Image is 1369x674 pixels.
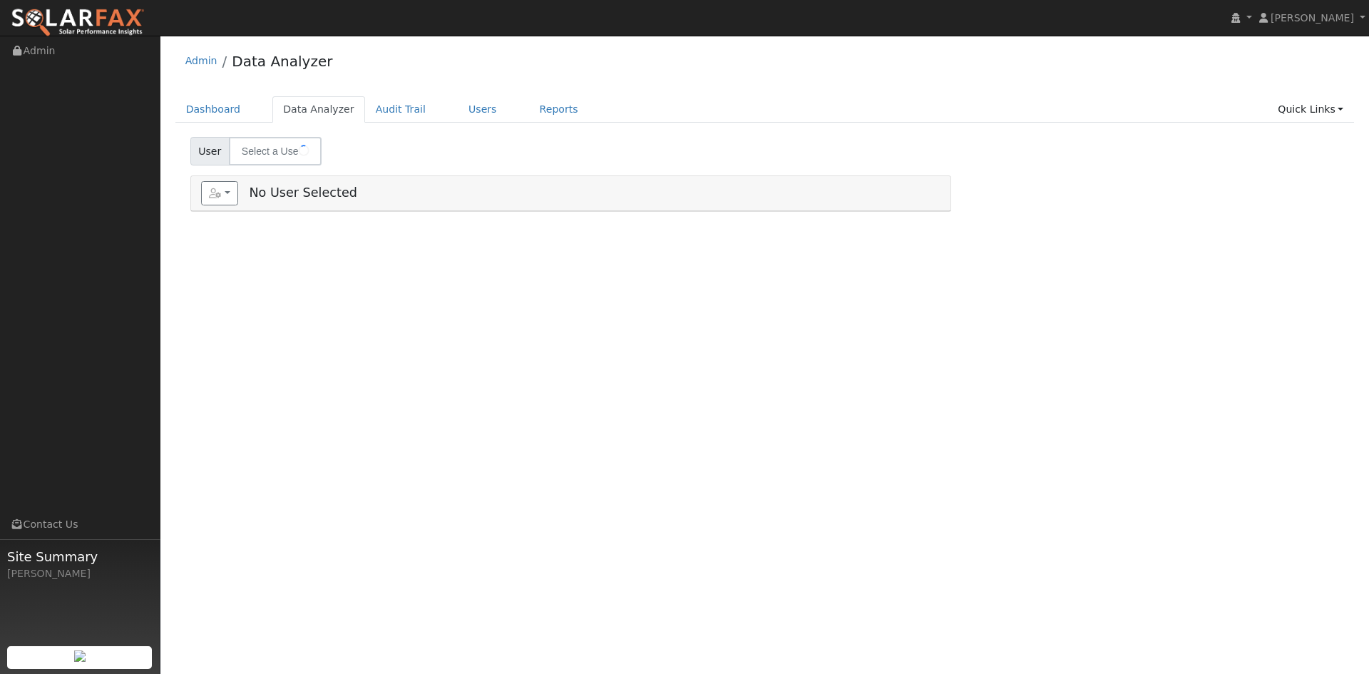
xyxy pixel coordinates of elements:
[232,53,332,70] a: Data Analyzer
[272,96,365,123] a: Data Analyzer
[458,96,508,123] a: Users
[229,137,322,165] input: Select a User
[1271,12,1354,24] span: [PERSON_NAME]
[11,8,145,38] img: SolarFax
[190,137,230,165] span: User
[201,181,940,205] h5: No User Selected
[185,55,217,66] a: Admin
[529,96,589,123] a: Reports
[7,547,153,566] span: Site Summary
[365,96,436,123] a: Audit Trail
[7,566,153,581] div: [PERSON_NAME]
[175,96,252,123] a: Dashboard
[74,650,86,662] img: retrieve
[1267,96,1354,123] a: Quick Links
